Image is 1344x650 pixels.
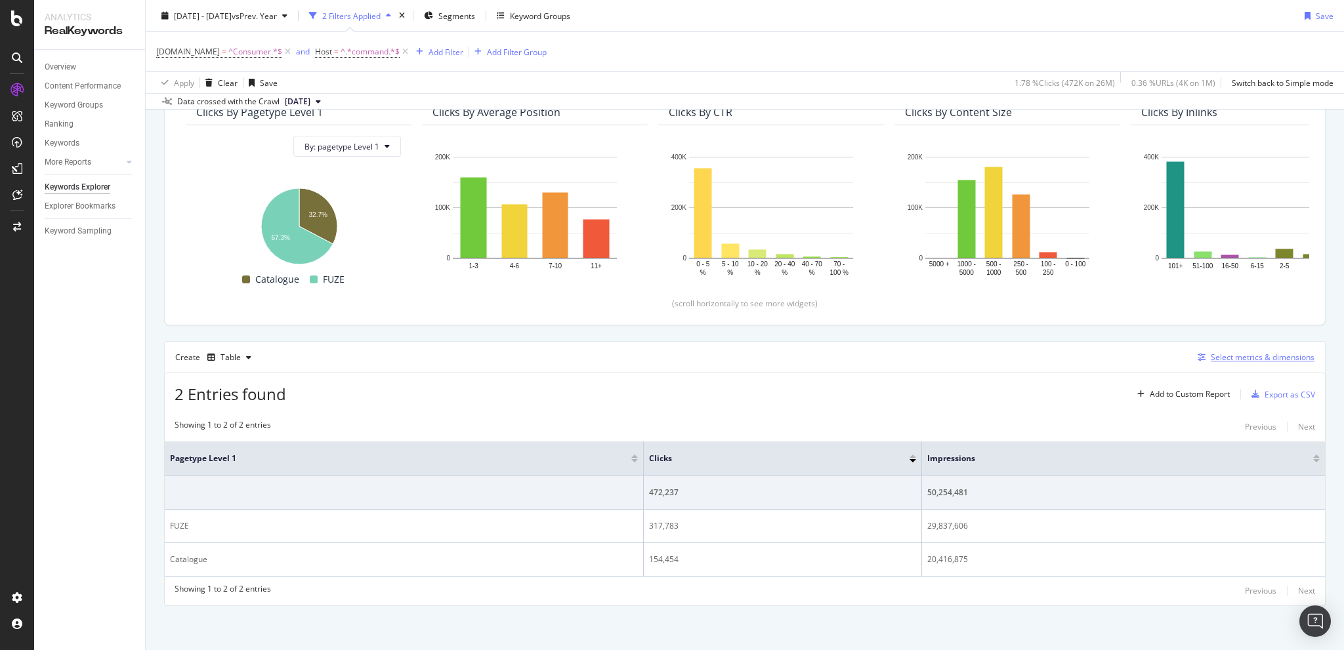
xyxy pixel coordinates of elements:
[929,260,950,268] text: 5000 +
[700,269,706,276] text: %
[304,141,379,152] span: By: pagetype Level 1
[175,583,271,599] div: Showing 1 to 2 of 2 entries
[45,136,136,150] a: Keywords
[492,5,576,26] button: Keyword Groups
[45,117,136,131] a: Ranking
[1245,419,1276,435] button: Previous
[510,10,570,21] div: Keyword Groups
[45,180,110,194] div: Keywords Explorer
[957,260,976,268] text: 1000 -
[45,10,135,24] div: Analytics
[833,260,845,268] text: 70 -
[1245,583,1276,599] button: Previous
[927,554,1320,565] div: 20,416,875
[174,77,194,88] div: Apply
[755,269,761,276] text: %
[747,260,768,268] text: 10 - 20
[671,204,687,211] text: 200K
[1298,419,1315,435] button: Next
[649,453,890,464] span: Clicks
[202,347,257,368] button: Table
[435,204,451,211] text: 100K
[1299,5,1333,26] button: Save
[959,269,975,276] text: 5000
[908,204,923,211] text: 100K
[429,46,463,57] div: Add Filter
[649,520,916,532] div: 317,783
[1265,389,1315,400] div: Export as CSV
[1150,390,1230,398] div: Add to Custom Report
[671,153,687,161] text: 400K
[905,106,1012,119] div: Clicks By Content Size
[435,153,451,161] text: 200K
[45,98,103,112] div: Keyword Groups
[396,9,408,22] div: times
[309,212,327,219] text: 32.7%
[682,254,686,262] text: 0
[156,72,194,93] button: Apply
[170,453,612,464] span: pagetype Level 1
[45,60,76,74] div: Overview
[1041,260,1056,268] text: 100 -
[411,44,463,60] button: Add Filter
[218,77,238,88] div: Clear
[45,155,91,169] div: More Reports
[919,254,923,262] text: 0
[45,155,123,169] a: More Reports
[45,224,112,238] div: Keyword Sampling
[45,136,79,150] div: Keywords
[469,262,478,270] text: 1-3
[1144,204,1160,211] text: 200K
[322,10,381,21] div: 2 Filters Applied
[196,182,401,266] div: A chart.
[809,269,815,276] text: %
[296,45,310,58] button: and
[1232,77,1333,88] div: Switch back to Simple mode
[1299,605,1331,637] div: Open Intercom Messenger
[280,94,326,110] button: [DATE]
[45,60,136,74] a: Overview
[419,5,480,26] button: Segments
[1192,350,1314,365] button: Select metrics & dimensions
[45,224,136,238] a: Keyword Sampling
[1141,106,1217,119] div: Clicks By Inlinks
[45,117,73,131] div: Ranking
[334,46,339,57] span: =
[830,269,849,276] text: 100 %
[170,554,638,565] div: Catalogue
[1132,384,1230,405] button: Add to Custom Report
[156,5,293,26] button: [DATE] - [DATE]vsPrev. Year
[175,419,271,435] div: Showing 1 to 2 of 2 entries
[175,347,257,368] div: Create
[1155,254,1159,262] text: 0
[432,150,637,277] svg: A chart.
[1221,262,1238,270] text: 16-50
[1298,583,1315,599] button: Next
[669,150,873,277] svg: A chart.
[293,136,401,157] button: By: pagetype Level 1
[986,260,1001,268] text: 500 -
[260,77,278,88] div: Save
[1015,269,1026,276] text: 500
[175,383,286,405] span: 2 Entries found
[1316,10,1333,21] div: Save
[45,98,136,112] a: Keyword Groups
[45,79,136,93] a: Content Performance
[1013,260,1028,268] text: 250 -
[174,10,232,21] span: [DATE] - [DATE]
[45,24,135,39] div: RealKeywords
[649,487,916,498] div: 472,237
[45,199,115,213] div: Explorer Bookmarks
[170,520,638,532] div: FUZE
[180,298,1309,309] div: (scroll horizontally to see more widgets)
[782,269,787,276] text: %
[1168,262,1183,270] text: 101+
[1144,153,1160,161] text: 400K
[927,487,1320,498] div: 50,254,481
[802,260,823,268] text: 40 - 70
[446,254,450,262] text: 0
[228,43,282,61] span: ^Consumer.*$
[1245,585,1276,596] div: Previous
[1246,384,1315,405] button: Export as CSV
[45,180,136,194] a: Keywords Explorer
